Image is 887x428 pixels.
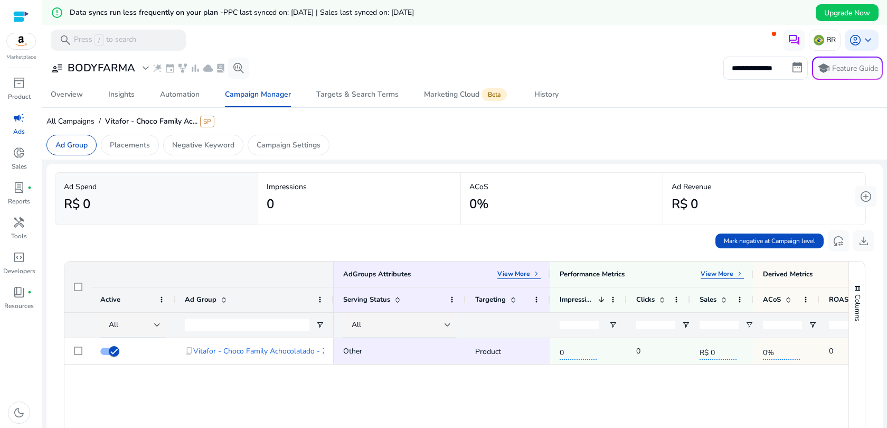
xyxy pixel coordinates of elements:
[763,295,781,304] span: ACoS
[4,301,34,311] p: Resources
[857,235,870,247] span: download
[51,62,63,75] span: user_attributes
[27,290,32,294] span: fiber_manual_record
[55,139,88,151] p: Ad Group
[832,235,845,247] span: reset_settings
[51,91,83,98] div: Overview
[636,295,655,304] span: Clicks
[3,266,35,276] p: Developers
[193,340,339,362] span: Vitafor - Choco Family Achocolatado - 240g
[482,88,507,101] span: Beta
[609,321,617,329] button: Open Filter Menu
[11,231,27,241] p: Tools
[95,116,105,126] span: /
[475,295,506,304] span: Targeting
[51,6,63,19] mat-icon: error_outline
[27,185,32,190] span: fiber_manual_record
[13,181,25,194] span: lab_profile
[13,77,25,89] span: inventory_2
[177,63,188,73] span: family_history
[228,58,249,79] button: search_insights
[46,116,95,126] span: All Campaigns
[715,234,824,248] button: Mark negative at Campaign level
[70,8,414,17] h5: Data syncs run less frequently on your plan -
[636,340,640,362] p: 0
[165,63,175,73] span: event
[316,321,324,329] button: Open Filter Menu
[475,341,541,362] p: Product
[560,342,597,360] span: 0
[13,146,25,159] span: donut_small
[13,127,25,136] p: Ads
[829,340,833,362] p: 0
[225,91,291,98] div: Campaign Manager
[267,197,274,212] h2: 0
[13,406,25,419] span: dark_mode
[160,91,200,98] div: Automation
[763,342,800,360] span: 0%
[64,181,249,192] p: Ad Spend
[12,162,27,171] p: Sales
[724,236,815,246] span: Mark negative at Campaign level
[203,63,213,73] span: cloud
[700,342,737,360] span: R$ 0
[672,197,698,212] h2: R$ 0
[817,62,830,75] span: school
[74,34,136,46] p: Press to search
[8,197,30,206] p: Reports
[701,269,733,278] p: View More
[223,7,414,17] span: PPC last synced on: [DATE] | Sales last synced on: [DATE]
[64,197,90,212] h2: R$ 0
[95,34,104,46] span: /
[808,321,817,329] button: Open Filter Menu
[469,197,488,212] h2: 0%
[343,269,411,279] div: AdGroups Attributes
[6,53,36,61] p: Marketplace
[812,57,883,80] button: schoolFeature Guide
[8,92,31,101] p: Product
[700,295,716,304] span: Sales
[109,320,118,330] span: All
[185,319,309,331] input: Ad Group Filter Input
[849,34,862,46] span: account_circle
[828,230,849,252] button: reset_settings
[672,181,857,192] p: Ad Revenue
[343,295,390,304] span: Serving Status
[560,269,625,279] div: Performance Metrics
[829,295,848,304] span: ROAS
[853,230,874,252] button: download
[13,251,25,264] span: code_blocks
[185,295,216,304] span: Ad Group
[257,139,320,151] p: Campaign Settings
[424,90,509,99] div: Marketing Cloud
[735,269,744,278] span: keyboard_arrow_right
[232,62,245,75] span: search_insights
[13,216,25,229] span: handyman
[832,63,878,74] p: Feature Guide
[215,63,226,73] span: lab_profile
[172,139,234,151] p: Negative Keyword
[13,286,25,299] span: book_4
[108,91,135,98] div: Insights
[816,4,879,21] button: Upgrade Now
[826,31,836,49] p: BR
[560,295,594,304] span: Impressions
[68,62,135,75] h3: BODYFARMA
[139,62,152,75] span: expand_more
[745,321,753,329] button: Open Filter Menu
[352,320,361,330] span: All
[185,347,193,355] span: content_copy
[497,269,530,278] p: View More
[7,33,35,49] img: amazon.svg
[853,294,862,321] span: Columns
[13,111,25,124] span: campaign
[814,35,824,45] img: br.svg
[59,34,72,46] span: search
[100,295,120,304] span: Active
[855,186,876,207] button: add_circle
[316,91,399,98] div: Targets & Search Terms
[763,269,813,279] div: Derived Metrics
[343,346,362,356] span: Other
[110,139,150,151] p: Placements
[860,190,872,203] span: add_circle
